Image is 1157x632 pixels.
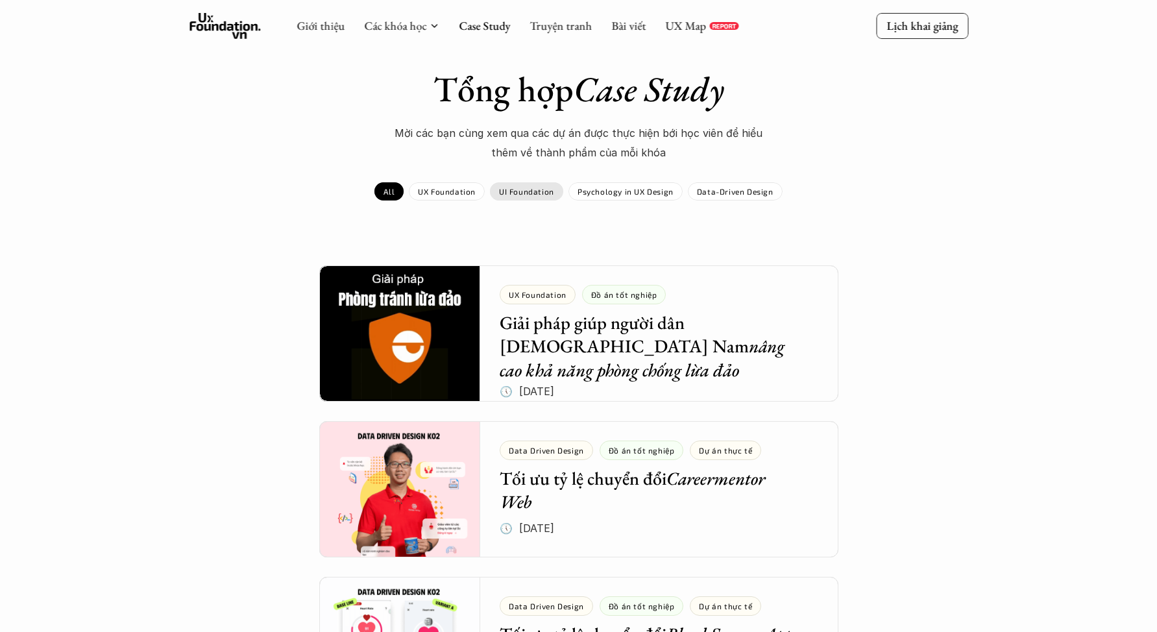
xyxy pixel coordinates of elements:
a: UX FoundationĐồ án tốt nghiệpGiải pháp giúp người dân [DEMOGRAPHIC_DATA] Namnâng cao khả năng phò... [319,265,838,402]
a: Các khóa học [364,18,426,33]
a: UX Foundation [409,182,485,201]
a: Truyện tranh [530,18,592,33]
p: UI Foundation [499,187,554,196]
a: Psychology in UX Design [568,182,683,201]
a: UX Map [665,18,706,33]
a: Bài viết [611,18,646,33]
p: All [384,187,395,196]
p: REPORT [712,22,736,30]
a: Data-Driven Design [688,182,783,201]
p: Lịch khai giảng [886,18,958,33]
a: Data Driven DesignĐồ án tốt nghiệpDự án thực tếTối ưu tỷ lệ chuyển đổiCareermentor Web🕔 [DATE] [319,421,838,557]
p: Psychology in UX Design [578,187,674,196]
a: UI Foundation [490,182,563,201]
h1: Tổng hợp [352,68,806,110]
p: UX Foundation [418,187,476,196]
a: Giới thiệu [297,18,345,33]
p: Data-Driven Design [697,187,773,196]
p: Mời các bạn cùng xem qua các dự án được thực hiện bới học viên để hiểu thêm về thành phẩm của mỗi... [384,123,773,163]
a: Lịch khai giảng [876,13,968,38]
a: Case Study [459,18,510,33]
a: REPORT [709,22,738,30]
em: Case Study [574,66,724,112]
